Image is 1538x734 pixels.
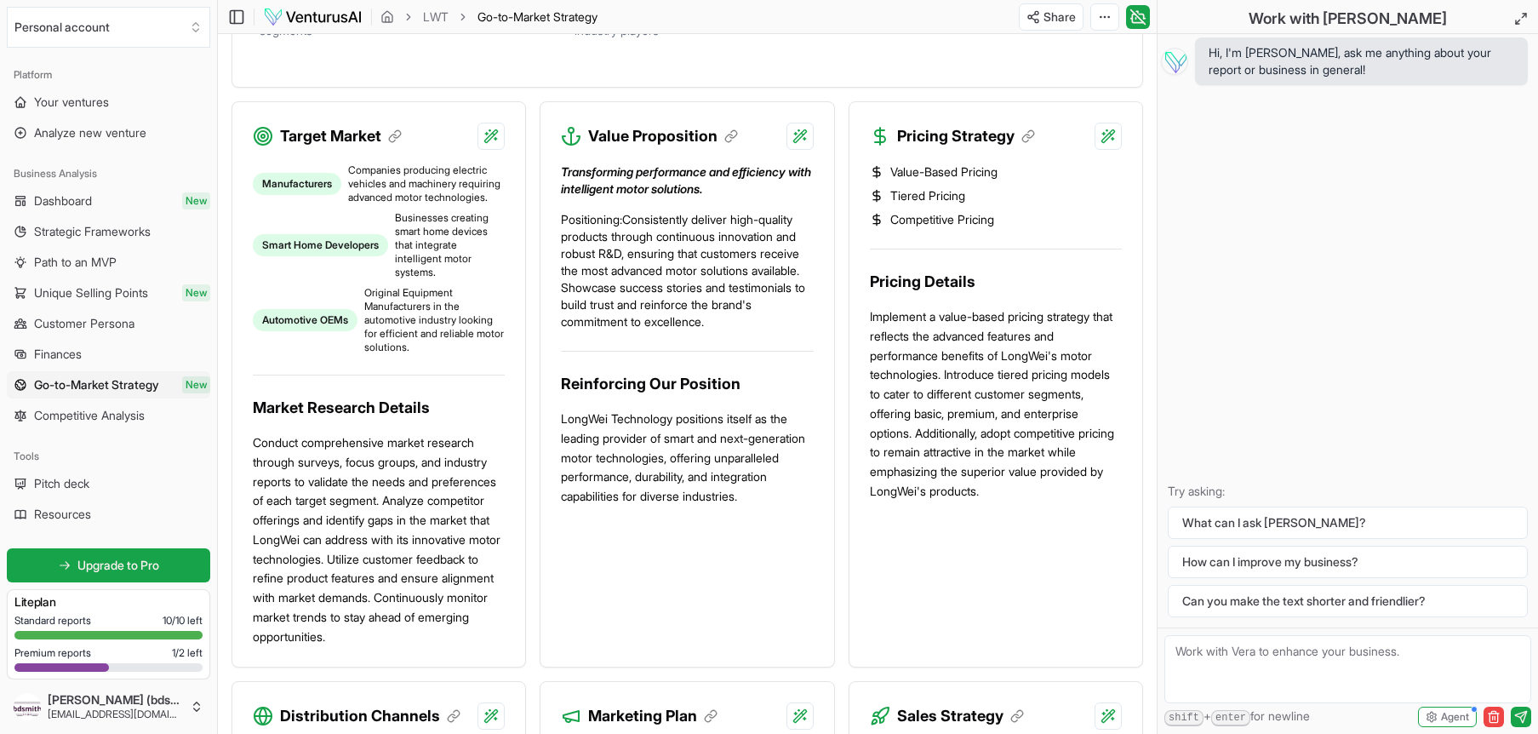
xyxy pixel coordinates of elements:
span: Share [1043,9,1076,26]
h3: Target Market [280,124,402,148]
h2: Work with [PERSON_NAME] [1249,7,1447,31]
a: Pitch deck [7,470,210,497]
span: 10 / 10 left [163,614,203,628]
span: Original Equipment Manufacturers in the automotive industry looking for efficient and reliable mo... [364,286,505,354]
a: DashboardNew [7,187,210,215]
img: logo [263,7,363,27]
h3: Sales Strategy [897,704,1024,728]
p: Try asking: [1168,483,1528,500]
span: Go-to-Market Strategy [477,9,597,26]
span: Path to an MVP [34,254,117,271]
nav: breadcrumb [380,9,597,26]
span: + for newline [1164,708,1310,726]
span: Premium reports [14,646,91,660]
button: Share [1019,3,1083,31]
a: Your ventures [7,89,210,116]
button: How can I improve my business? [1168,546,1528,578]
a: Resources [7,501,210,528]
h3: Lite plan [14,594,203,611]
h3: Pricing Strategy [897,124,1035,148]
kbd: shift [1164,710,1204,726]
span: Resources [34,506,91,523]
h3: Marketing Plan [588,704,718,728]
div: Platform [7,61,210,89]
h3: Pricing Details [870,270,1122,294]
span: Finances [34,346,82,363]
span: New [182,284,210,301]
span: Your ventures [34,94,109,111]
span: Analyze new venture [34,124,146,141]
a: Path to an MVP [7,249,210,276]
span: New [182,192,210,209]
p: LongWei Technology positions itself as the leading provider of smart and next-generation motor te... [561,410,813,507]
a: LWT [423,9,449,26]
h3: Value Proposition [588,124,738,148]
p: Implement a value-based pricing strategy that reflects the advanced features and performance bene... [870,307,1122,502]
button: Can you make the text shorter and friendlier? [1168,585,1528,617]
span: Pitch deck [34,475,89,492]
a: Finances [7,341,210,368]
img: Vera [1161,48,1188,75]
p: Transforming performance and efficiency with intelligent motor solutions. [561,163,813,198]
p: Positioning: Consistently deliver high-quality products through continuous innovation and robust ... [561,211,813,330]
a: Go-to-Market StrategyNew [7,371,210,399]
span: Unique Selling Points [34,284,148,301]
button: Select an organization [7,7,210,48]
a: Customer Persona [7,310,210,337]
span: Hi, I'm [PERSON_NAME], ask me anything about your report or business in general! [1209,44,1514,78]
button: What can I ask [PERSON_NAME]? [1168,507,1528,539]
div: Manufacturers [253,173,341,195]
span: New [182,376,210,393]
kbd: enter [1211,710,1250,726]
span: Strategic Frameworks [34,223,151,240]
li: Tiered Pricing [870,187,1122,204]
div: Smart Home Developers [253,234,388,256]
h3: Distribution Channels [280,704,460,728]
span: Companies producing electric vehicles and machinery requiring advanced motor technologies. [348,163,505,204]
span: Customer Persona [34,315,134,332]
span: Go-to-Market Strategy [34,376,159,393]
span: 1 / 2 left [172,646,203,660]
div: Business Analysis [7,160,210,187]
button: Agent [1418,707,1477,727]
button: [PERSON_NAME] (bdsmith Partners)[EMAIL_ADDRESS][DOMAIN_NAME] [7,686,210,727]
a: Analyze new venture [7,119,210,146]
span: Upgrade to Pro [77,557,159,574]
p: Conduct comprehensive market research through surveys, focus groups, and industry reports to vali... [253,433,505,646]
a: Competitive Analysis [7,402,210,429]
div: Automotive OEMs [253,309,357,331]
span: Standard reports [14,614,91,628]
span: [PERSON_NAME] (bdsmith Partners) [48,692,183,708]
a: Strategic Frameworks [7,218,210,245]
span: Agent [1441,710,1469,724]
a: Upgrade to Pro [7,548,210,582]
div: Tools [7,443,210,470]
li: Competitive Pricing [870,211,1122,228]
span: Dashboard [34,192,92,209]
span: Businesses creating smart home devices that integrate intelligent motor systems. [395,211,505,279]
img: ACg8ocJ679U6veoIuUakVJsInCsKl8IJDmQ88ghNX-4FO5rk6EM=s96-c [14,693,41,720]
span: [EMAIL_ADDRESS][DOMAIN_NAME] [48,708,183,721]
span: Competitive Analysis [34,407,145,424]
h3: Reinforcing Our Position [561,372,813,396]
h3: Market Research Details [253,396,505,420]
a: Unique Selling PointsNew [7,279,210,307]
li: Value-Based Pricing [870,163,1122,181]
span: Go-to-Market Strategy [477,9,597,24]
